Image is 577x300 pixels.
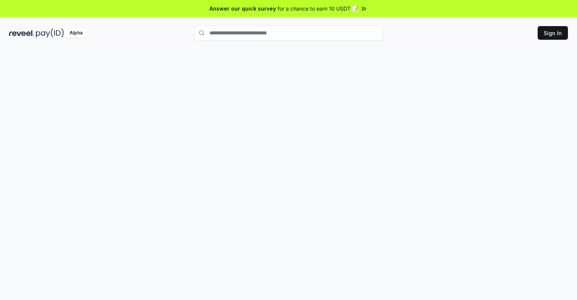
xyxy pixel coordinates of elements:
[209,5,276,12] span: Answer our quick survey
[278,5,358,12] span: for a chance to earn 10 USDT 📝
[538,26,568,40] button: Sign In
[9,28,34,38] img: reveel_dark
[65,28,87,38] div: Alpha
[36,28,64,38] img: pay_id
